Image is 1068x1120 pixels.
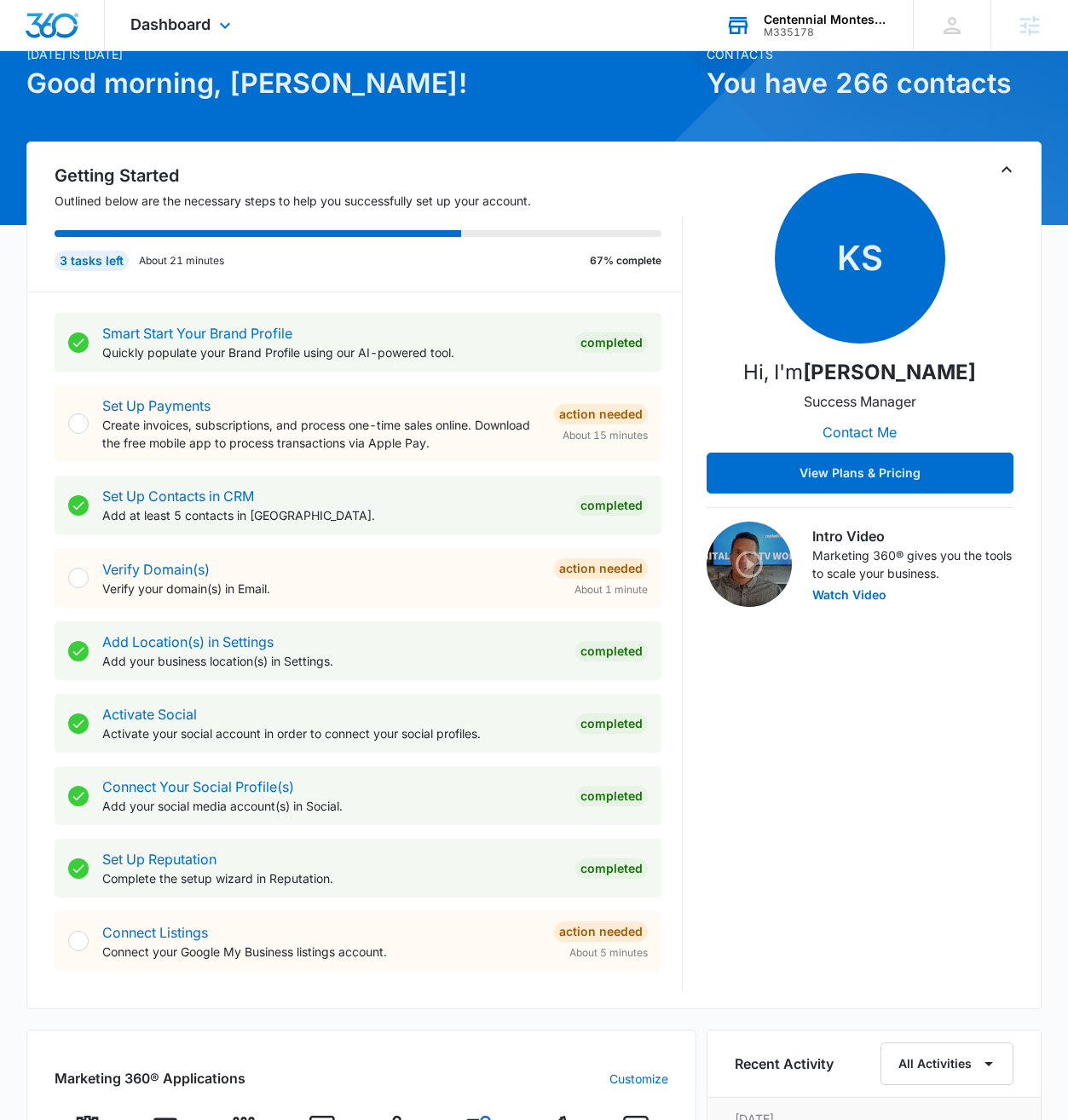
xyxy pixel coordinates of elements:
[996,159,1017,180] button: Toggle Collapse
[102,869,561,887] p: Complete the setup wizard in Reputation.
[775,173,945,344] span: KS
[575,858,648,879] div: Completed
[569,945,648,961] span: About 5 minutes
[102,725,561,742] p: Activate your social account in order to connect your social profiles.
[805,412,914,453] button: Contact Me
[102,943,540,961] p: Connect your Google My Business listings account.
[812,546,1013,582] p: Marketing 360® gives you the tools to scale your business.
[590,253,661,268] p: 67% complete
[609,1070,668,1088] a: Customize
[102,633,274,650] a: Add Location(s) in Settings
[707,63,1042,104] h1: You have 266 contacts
[707,453,1013,494] button: View Plans & Pricing
[575,713,648,734] div: Completed
[554,558,648,579] div: Action Needed
[707,522,792,607] img: Intro Video
[575,332,648,353] div: Completed
[130,15,211,33] span: Dashboard
[102,561,210,578] a: Verify Domain(s)
[102,652,561,670] p: Add your business location(s) in Settings.
[764,13,888,26] div: account name
[574,582,648,598] span: About 1 minute
[55,1068,245,1088] h2: Marketing 360® Applications
[102,797,561,815] p: Add your social media account(s) in Social.
[139,253,224,268] p: About 21 minutes
[26,63,696,104] h1: Good morning, [PERSON_NAME]!
[764,26,888,38] div: account id
[102,580,540,598] p: Verify your domain(s) in Email.
[735,1054,834,1074] h6: Recent Activity
[812,589,886,601] button: Watch Video
[102,344,561,361] p: Quickly populate your Brand Profile using our AI-powered tool.
[102,325,292,342] a: Smart Start Your Brand Profile
[803,360,976,384] strong: [PERSON_NAME]
[563,428,648,443] span: About 15 minutes
[102,706,197,723] a: Activate Social
[102,506,561,524] p: Add at least 5 contacts in [GEOGRAPHIC_DATA].
[575,641,648,661] div: Completed
[55,192,682,210] p: Outlined below are the necessary steps to help you successfully set up your account.
[102,416,540,452] p: Create invoices, subscriptions, and process one-time sales online. Download the free mobile app t...
[880,1042,1013,1085] button: All Activities
[26,45,696,63] p: [DATE] is [DATE]
[102,397,211,414] a: Set Up Payments
[743,357,976,388] p: Hi, I'm
[554,921,648,942] div: Action Needed
[102,488,254,505] a: Set Up Contacts in CRM
[55,251,129,271] div: 3 tasks left
[804,391,916,412] p: Success Manager
[707,45,1042,63] p: Contacts
[554,404,648,424] div: Action Needed
[575,786,648,806] div: Completed
[102,924,208,941] a: Connect Listings
[102,851,216,868] a: Set Up Reputation
[102,778,294,795] a: Connect Your Social Profile(s)
[55,163,682,188] h2: Getting Started
[575,495,648,516] div: Completed
[812,526,1013,546] h3: Intro Video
